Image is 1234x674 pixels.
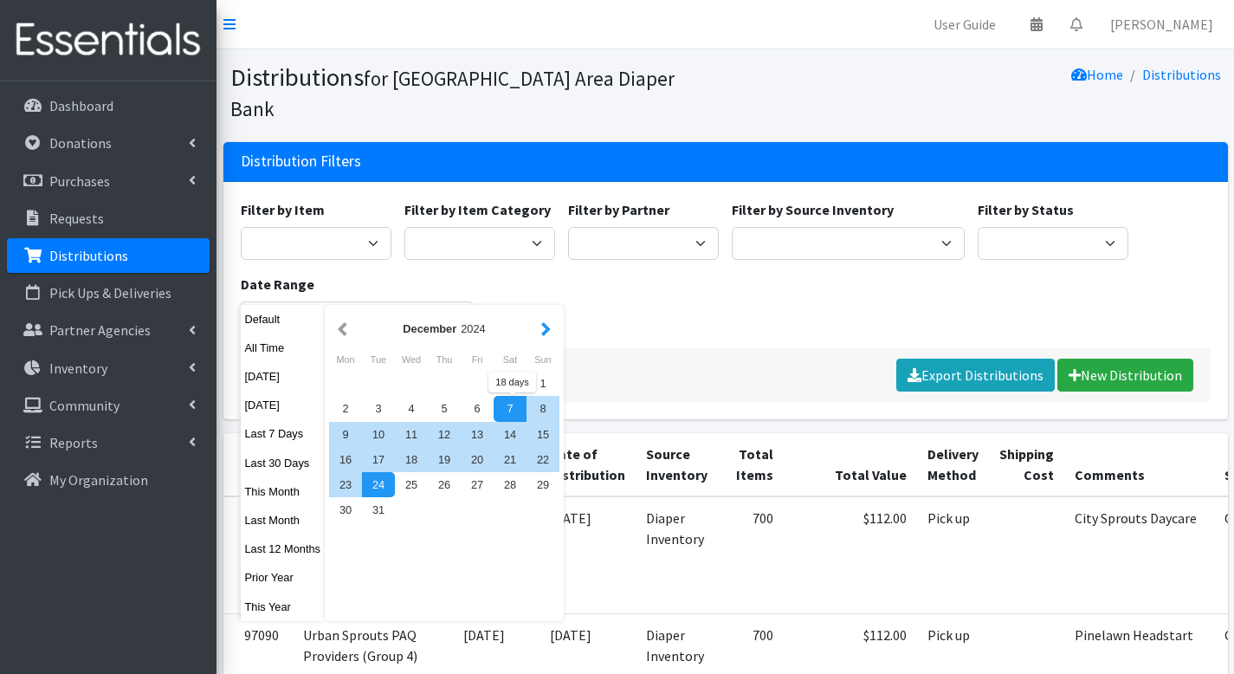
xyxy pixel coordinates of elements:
a: Requests [7,201,210,236]
div: 21 [494,447,527,472]
div: 13 [461,422,494,447]
div: Monday [329,348,362,371]
div: 19 [428,447,461,472]
button: [DATE] [241,392,326,418]
div: Wednesday [395,348,428,371]
p: My Organization [49,471,148,489]
div: 26 [428,472,461,497]
td: 700 [718,496,784,613]
div: 20 [461,447,494,472]
td: [DATE] [539,496,636,613]
div: 24 [362,472,395,497]
div: 12 [428,422,461,447]
a: Pick Ups & Deliveries [7,275,210,310]
div: Thursday [428,348,461,371]
th: Comments [1064,433,1214,496]
th: Total Items [718,433,784,496]
td: $112.00 [784,496,917,613]
button: Last 30 Days [241,450,326,476]
button: Default [241,307,326,332]
strong: December [403,322,456,335]
div: 3 [362,396,395,421]
div: 7 [494,396,527,421]
p: Donations [49,134,112,152]
button: Last Month [241,508,326,533]
a: Home [1071,66,1123,83]
a: User Guide [920,7,1010,42]
label: Filter by Source Inventory [732,199,894,220]
label: Filter by Item Category [404,199,551,220]
button: Prior Year [241,565,326,590]
div: 23 [329,472,362,497]
p: Inventory [49,360,107,377]
div: 22 [527,447,559,472]
h1: Distributions [230,62,720,122]
div: Saturday [494,348,527,371]
div: 14 [494,422,527,447]
div: Sunday [527,348,559,371]
div: 4 [395,396,428,421]
div: 28 [494,472,527,497]
div: 15 [527,422,559,447]
p: Partner Agencies [49,321,151,339]
div: 18 [395,447,428,472]
input: January 1, 2011 - December 31, 2011 [241,301,474,334]
a: Partner Agencies [7,313,210,347]
p: Requests [49,210,104,227]
a: [PERSON_NAME] [1096,7,1227,42]
div: Tuesday [362,348,395,371]
th: Date of Distribution [539,433,636,496]
div: 31 [362,497,395,522]
div: 27 [461,472,494,497]
th: Total Value [784,433,917,496]
button: All Time [241,335,326,360]
p: Pick Ups & Deliveries [49,284,171,301]
div: 2 [329,396,362,421]
th: Source Inventory [636,433,718,496]
button: [DATE] [241,364,326,389]
a: Inventory [7,351,210,386]
a: Community [7,388,210,423]
div: 25 [395,472,428,497]
div: 29 [527,472,559,497]
a: New Distribution [1057,359,1193,392]
div: Friday [461,348,494,371]
a: My Organization [7,463,210,497]
p: Purchases [49,172,110,190]
a: Dashboard [7,88,210,123]
a: Distributions [1142,66,1221,83]
div: 1 [527,371,559,396]
td: Diaper Inventory [636,496,718,613]
div: 6 [461,396,494,421]
span: 2024 [461,322,485,335]
td: Pick up [917,496,989,613]
label: Filter by Status [978,199,1074,220]
div: 30 [329,497,362,522]
small: for [GEOGRAPHIC_DATA] Area Diaper Bank [230,66,675,121]
td: 97091 [223,496,293,613]
div: 16 [329,447,362,472]
label: Date Range [241,274,314,295]
a: Reports [7,425,210,460]
a: Distributions [7,238,210,273]
button: Last 7 Days [241,421,326,446]
div: 11 [395,422,428,447]
p: Dashboard [49,97,113,114]
div: 5 [428,396,461,421]
div: 10 [362,422,395,447]
p: Distributions [49,247,128,264]
label: Filter by Partner [568,199,669,220]
a: Purchases [7,164,210,198]
label: Filter by Item [241,199,325,220]
button: Last 12 Months [241,536,326,561]
td: City Sprouts Daycare [1064,496,1214,613]
div: 17 [362,447,395,472]
h3: Distribution Filters [241,152,361,171]
div: 9 [329,422,362,447]
img: HumanEssentials [7,11,210,69]
p: Reports [49,434,98,451]
p: Community [49,397,120,414]
th: ID [223,433,293,496]
th: Shipping Cost [989,433,1064,496]
button: This Year [241,594,326,619]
